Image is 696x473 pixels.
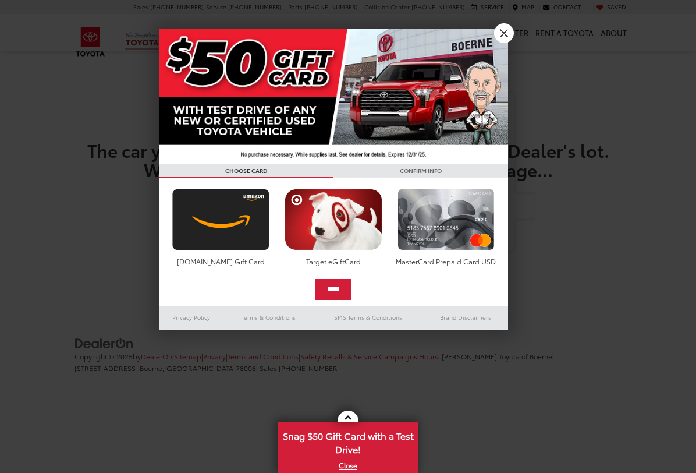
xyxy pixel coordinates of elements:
a: Terms & Conditions [224,310,313,324]
a: Privacy Policy [159,310,224,324]
div: MasterCard Prepaid Card USD [395,256,498,266]
img: targetcard.png [282,189,385,250]
img: amazoncard.png [169,189,272,250]
img: 42635_top_851395.jpg [159,29,508,164]
div: [DOMAIN_NAME] Gift Card [169,256,272,266]
div: Target eGiftCard [282,256,385,266]
span: Snag $50 Gift Card with a Test Drive! [279,423,417,459]
h3: CONFIRM INFO [333,164,508,178]
a: SMS Terms & Conditions [313,310,423,324]
img: mastercard.png [395,189,498,250]
h3: CHOOSE CARD [159,164,333,178]
a: Brand Disclaimers [423,310,508,324]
